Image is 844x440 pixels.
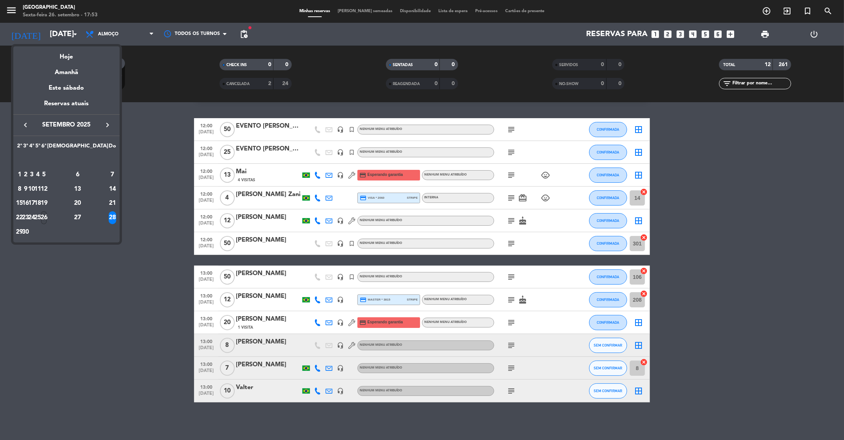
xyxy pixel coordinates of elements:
[16,168,22,182] td: 1 de setembro de 2025
[35,197,41,210] div: 18
[41,168,47,182] td: 5 de setembro de 2025
[109,168,116,181] div: 7
[35,168,41,182] td: 4 de setembro de 2025
[17,226,22,239] div: 29
[109,197,116,210] div: 21
[23,211,28,224] div: 23
[16,211,22,225] td: 22 de setembro de 2025
[41,196,47,211] td: 19 de setembro de 2025
[35,168,41,181] div: 4
[23,168,28,181] div: 2
[21,120,30,130] i: keyboard_arrow_left
[50,197,105,210] div: 20
[22,196,28,211] td: 16 de setembro de 2025
[19,120,32,130] button: keyboard_arrow_left
[32,120,101,130] span: setembro 2025
[16,153,117,168] td: SET
[17,168,22,181] div: 1
[28,142,35,154] th: Quarta-feira
[13,62,120,78] div: Amanhã
[41,142,47,154] th: Sexta-feira
[41,211,47,225] td: 26 de setembro de 2025
[35,183,41,196] div: 11
[47,168,108,182] td: 6 de setembro de 2025
[22,211,28,225] td: 23 de setembro de 2025
[28,196,35,211] td: 17 de setembro de 2025
[23,226,28,239] div: 30
[35,196,41,211] td: 18 de setembro de 2025
[35,211,41,225] td: 25 de setembro de 2025
[13,99,120,114] div: Reservas atuais
[16,225,22,239] td: 29 de setembro de 2025
[17,183,22,196] div: 8
[108,142,117,154] th: Domingo
[108,168,117,182] td: 7 de setembro de 2025
[29,197,35,210] div: 17
[16,182,22,196] td: 8 de setembro de 2025
[108,182,117,196] td: 14 de setembro de 2025
[50,168,105,181] div: 6
[35,211,41,224] div: 25
[109,211,116,224] div: 28
[35,182,41,196] td: 11 de setembro de 2025
[28,211,35,225] td: 24 de setembro de 2025
[41,182,47,196] td: 12 de setembro de 2025
[47,142,108,154] th: Sábado
[108,211,117,225] td: 28 de setembro de 2025
[47,211,108,225] td: 27 de setembro de 2025
[17,211,22,224] div: 22
[101,120,114,130] button: keyboard_arrow_right
[41,197,47,210] div: 19
[23,197,28,210] div: 16
[16,142,22,154] th: Segunda-feira
[47,196,108,211] td: 20 de setembro de 2025
[13,46,120,62] div: Hoje
[41,183,47,196] div: 12
[22,182,28,196] td: 9 de setembro de 2025
[17,197,22,210] div: 15
[50,183,105,196] div: 13
[22,225,28,239] td: 30 de setembro de 2025
[35,142,41,154] th: Quinta-feira
[103,120,112,130] i: keyboard_arrow_right
[109,183,116,196] div: 14
[16,196,22,211] td: 15 de setembro de 2025
[23,183,28,196] div: 9
[108,196,117,211] td: 21 de setembro de 2025
[13,78,120,99] div: Este sábado
[41,168,47,181] div: 5
[50,211,105,224] div: 27
[28,182,35,196] td: 10 de setembro de 2025
[22,168,28,182] td: 2 de setembro de 2025
[47,182,108,196] td: 13 de setembro de 2025
[28,168,35,182] td: 3 de setembro de 2025
[22,142,28,154] th: Terça-feira
[29,211,35,224] div: 24
[29,183,35,196] div: 10
[29,168,35,181] div: 3
[41,211,47,224] div: 26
